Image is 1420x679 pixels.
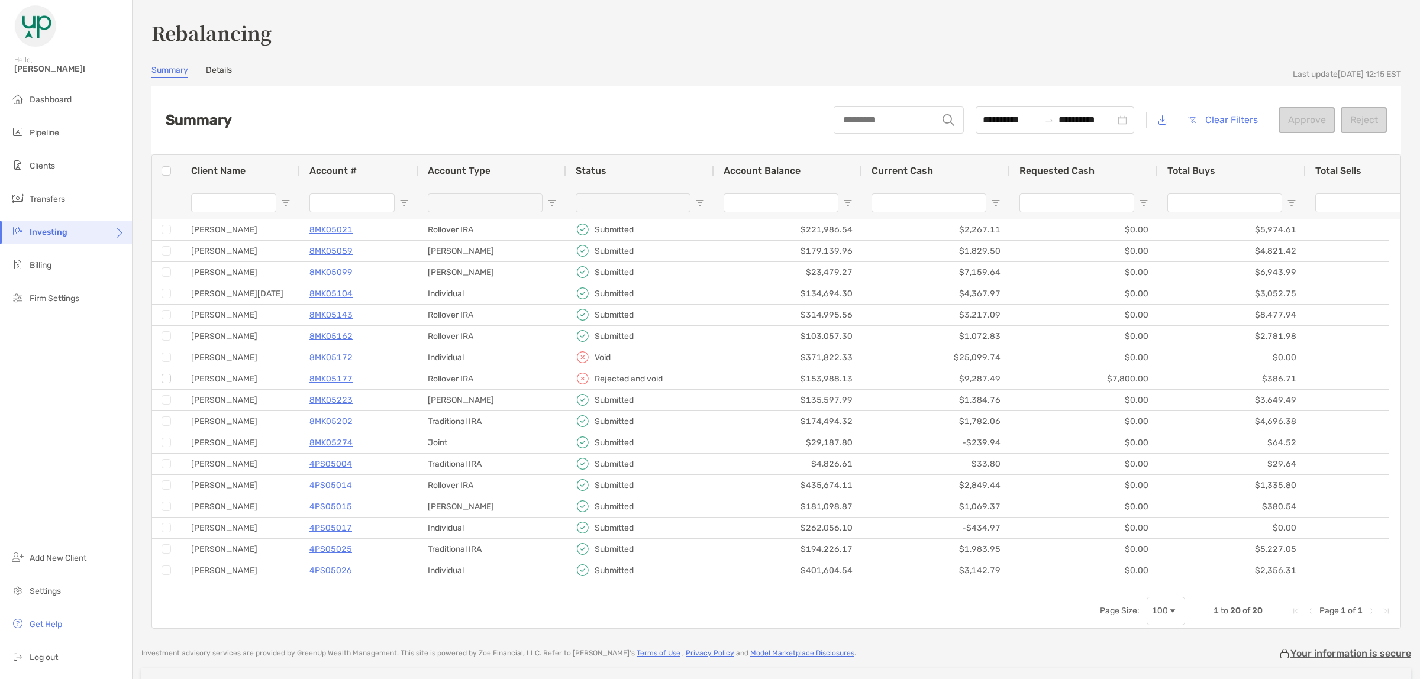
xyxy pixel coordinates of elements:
[991,198,1001,208] button: Open Filter Menu
[576,350,590,364] img: icon status
[309,286,353,301] a: 8MK05104
[576,286,590,300] img: icon status
[182,305,300,325] div: [PERSON_NAME]
[309,350,353,365] p: 8MK05172
[309,478,352,493] a: 4PS05014
[576,478,590,492] img: icon status
[309,222,353,237] a: 8MK05021
[862,283,1010,304] div: $4,367.97
[11,224,25,238] img: investing icon
[1291,606,1300,616] div: First Page
[1158,454,1306,474] div: $29.64
[11,125,25,139] img: pipeline icon
[1010,518,1158,538] div: $0.00
[714,518,862,538] div: $262,056.10
[1019,165,1095,176] span: Requested Cash
[872,193,986,212] input: Current Cash Filter Input
[182,347,300,368] div: [PERSON_NAME]
[1158,560,1306,581] div: $2,356.31
[1010,219,1158,240] div: $0.00
[11,550,25,564] img: add_new_client icon
[1139,198,1148,208] button: Open Filter Menu
[309,520,352,535] a: 4PS05017
[166,112,232,128] h2: Summary
[182,390,300,410] div: [PERSON_NAME]
[399,198,409,208] button: Open Filter Menu
[30,652,58,662] span: Log out
[309,414,353,429] a: 8MK05202
[418,475,566,496] div: Rollover IRA
[576,520,590,535] img: icon status
[418,560,566,581] div: Individual
[576,542,590,556] img: icon status
[862,475,1010,496] div: $2,849.44
[1188,117,1196,124] img: button icon
[11,616,25,630] img: get-help icon
[547,198,557,208] button: Open Filter Menu
[595,414,634,429] p: Submitted
[1158,518,1306,538] div: $0.00
[418,390,566,410] div: [PERSON_NAME]
[1158,326,1306,347] div: $2,781.98
[1179,107,1267,133] button: Clear Filters
[714,368,862,389] div: $153,988.13
[862,454,1010,474] div: $33.80
[714,411,862,432] div: $174,494.32
[714,326,862,347] div: $103,057.30
[714,454,862,474] div: $4,826.61
[151,65,188,78] a: Summary
[309,308,353,322] p: 8MK05143
[30,293,79,303] span: Firm Settings
[309,393,353,408] a: 8MK05223
[1214,606,1219,616] span: 1
[1010,390,1158,410] div: $0.00
[872,165,933,176] span: Current Cash
[1348,606,1356,616] span: of
[1158,305,1306,325] div: $8,477.94
[1158,283,1306,304] div: $3,052.75
[714,496,862,517] div: $181,098.87
[1319,606,1339,616] span: Page
[862,432,1010,453] div: -$239.94
[30,194,65,204] span: Transfers
[862,390,1010,410] div: $1,384.76
[182,539,300,560] div: [PERSON_NAME]
[14,5,57,47] img: Zoe Logo
[309,499,352,514] p: 4PS05015
[862,262,1010,283] div: $7,159.64
[1367,606,1377,616] div: Next Page
[714,283,862,304] div: $134,694.30
[182,283,300,304] div: [PERSON_NAME][DATE]
[1252,606,1263,616] span: 20
[309,265,353,280] a: 8MK05099
[1357,606,1363,616] span: 1
[595,350,611,365] p: Void
[30,128,59,138] span: Pipeline
[182,241,300,261] div: [PERSON_NAME]
[1293,69,1401,79] div: Last update [DATE] 12:15 EST
[11,191,25,205] img: transfers icon
[1010,262,1158,283] div: $0.00
[686,649,734,657] a: Privacy Policy
[714,560,862,581] div: $401,604.54
[1100,606,1140,616] div: Page Size:
[418,219,566,240] div: Rollover IRA
[182,518,300,538] div: [PERSON_NAME]
[418,241,566,261] div: [PERSON_NAME]
[862,496,1010,517] div: $1,069.37
[1010,560,1158,581] div: $0.00
[714,475,862,496] div: $435,674.11
[1147,597,1185,625] div: Page Size
[1010,496,1158,517] div: $0.00
[1010,368,1158,389] div: $7,800.00
[714,347,862,368] div: $371,822.33
[182,368,300,389] div: [PERSON_NAME]
[14,64,125,74] span: [PERSON_NAME]!
[11,92,25,106] img: dashboard icon
[309,435,353,450] p: 8MK05274
[182,326,300,347] div: [PERSON_NAME]
[576,244,590,258] img: icon status
[1230,606,1241,616] span: 20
